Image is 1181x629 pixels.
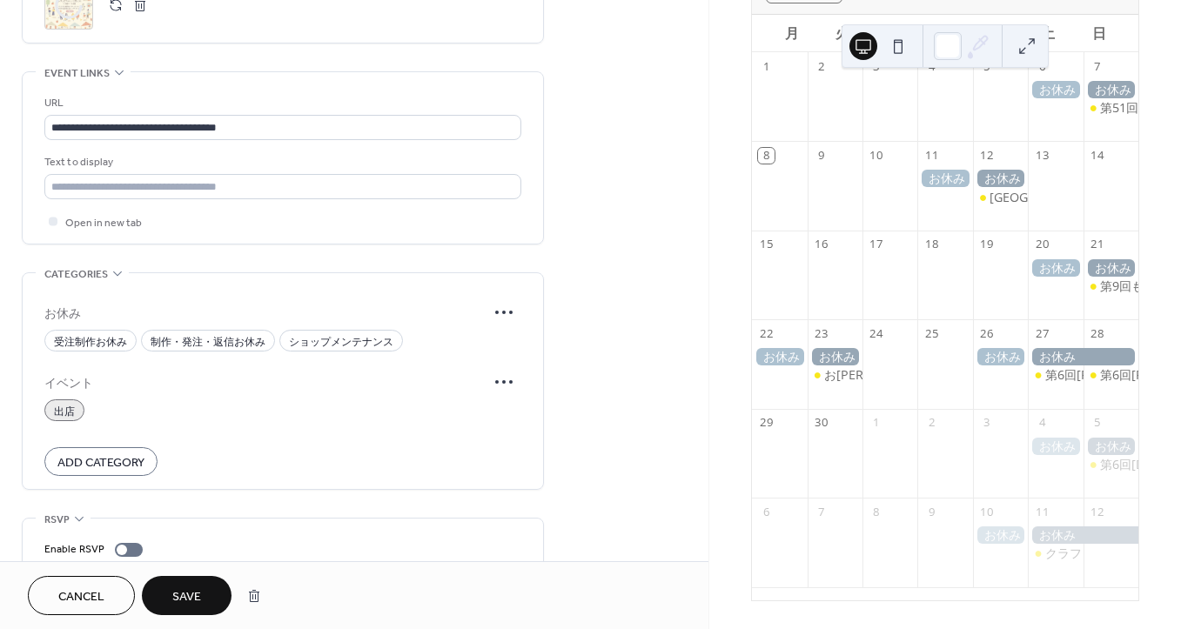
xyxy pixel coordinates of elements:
[869,325,884,341] div: 24
[758,237,774,252] div: 15
[869,504,884,519] div: 8
[973,348,1028,365] div: お休み
[1084,456,1138,473] div: 第6回東本願寺前マルシェ
[924,415,940,431] div: 2
[979,415,995,431] div: 3
[58,588,104,606] span: Cancel
[869,237,884,252] div: 17
[1084,438,1138,455] div: お休み
[1084,99,1138,117] div: 第51回森の手づくり市
[1090,504,1105,519] div: 12
[44,265,108,284] span: Categories
[814,237,829,252] div: 16
[758,325,774,341] div: 22
[766,15,817,52] div: 月
[758,58,774,74] div: 1
[917,170,972,187] div: お休み
[65,214,142,232] span: Open in new tab
[1034,504,1050,519] div: 11
[814,58,829,74] div: 2
[54,333,127,351] span: 受注制作お休み
[151,333,265,351] span: 制作・発注・返信お休み
[1028,366,1083,384] div: 第6回岡崎マルシェ～ものづくりMuseum～
[1028,545,1083,562] div: クラフトマルシェin京都府立植物園
[1034,58,1050,74] div: 6
[758,504,774,519] div: 6
[869,15,920,52] div: 水
[1034,237,1050,252] div: 20
[1090,325,1105,341] div: 28
[44,64,110,83] span: Event links
[752,348,807,365] div: お休み
[1028,526,1138,544] div: お休み
[758,148,774,164] div: 8
[814,148,829,164] div: 9
[1073,15,1124,52] div: 日
[1090,237,1105,252] div: 21
[44,511,70,529] span: RSVP
[1034,148,1050,164] div: 13
[979,148,995,164] div: 12
[172,588,201,606] span: Save
[44,447,158,476] button: Add Category
[1090,415,1105,431] div: 5
[924,58,940,74] div: 4
[924,237,940,252] div: 18
[920,15,971,52] div: 木
[990,189,1113,206] div: [GEOGRAPHIC_DATA]
[1028,81,1083,98] div: お休み
[814,504,829,519] div: 7
[1084,259,1138,277] div: お休み
[979,58,995,74] div: 5
[1084,278,1138,295] div: 第9回ものづくりParkマルシェ
[54,403,75,421] span: 出店
[44,153,518,171] div: Text to display
[979,237,995,252] div: 19
[44,304,486,323] span: お休み
[869,148,884,164] div: 10
[758,415,774,431] div: 29
[1028,438,1083,455] div: お休み
[973,189,1028,206] div: 平安楽市
[824,366,1106,384] div: お[PERSON_NAME]・手づくり[PERSON_NAME]市
[973,526,1028,544] div: お休み
[924,504,940,519] div: 9
[869,415,884,431] div: 1
[44,374,486,392] span: イベント
[1034,415,1050,431] div: 4
[44,540,104,559] div: Enable RSVP
[924,148,940,164] div: 11
[869,58,884,74] div: 3
[1084,81,1138,98] div: お休み
[808,366,862,384] div: お東さん・手づくり門前市
[289,333,393,351] span: ショップメンテナンス
[979,325,995,341] div: 26
[924,325,940,341] div: 25
[1028,348,1138,365] div: お休み
[1034,325,1050,341] div: 27
[971,15,1023,52] div: 金
[1022,15,1073,52] div: 土
[814,415,829,431] div: 30
[44,94,518,112] div: URL
[1090,58,1105,74] div: 7
[1090,148,1105,164] div: 14
[973,170,1028,187] div: お休み
[28,576,135,615] button: Cancel
[808,348,862,365] div: お休み
[814,325,829,341] div: 23
[142,576,232,615] button: Save
[817,15,869,52] div: 火
[1028,259,1083,277] div: お休み
[57,454,144,472] span: Add Category
[979,504,995,519] div: 10
[1084,366,1138,384] div: 第6回岡崎マルシェ～ものづくりMuseum～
